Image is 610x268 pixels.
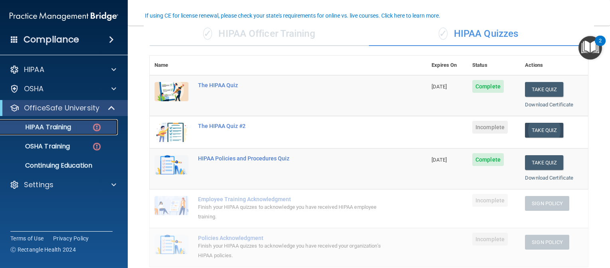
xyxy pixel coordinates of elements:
[520,56,588,75] th: Actions
[198,82,387,88] div: The HIPAA Quiz
[525,155,563,170] button: Take Quiz
[150,56,193,75] th: Name
[427,56,467,75] th: Expires On
[472,121,508,134] span: Incomplete
[24,65,44,74] p: HIPAA
[203,28,212,40] span: ✓
[10,8,118,24] img: PMB logo
[472,80,504,93] span: Complete
[24,84,44,94] p: OSHA
[599,41,602,51] div: 2
[525,102,573,108] a: Download Certificate
[467,56,520,75] th: Status
[5,123,71,131] p: HIPAA Training
[24,103,99,113] p: OfficeSafe University
[525,82,563,97] button: Take Quiz
[525,175,573,181] a: Download Certificate
[5,162,114,170] p: Continuing Education
[150,22,369,46] div: HIPAA Officer Training
[198,155,387,162] div: HIPAA Policies and Procedures Quiz
[369,22,588,46] div: HIPAA Quizzes
[10,84,116,94] a: OSHA
[439,28,448,40] span: ✓
[432,157,447,163] span: [DATE]
[145,13,440,18] div: If using CE for license renewal, please check your state's requirements for online vs. live cours...
[10,234,44,242] a: Terms of Use
[198,202,387,222] div: Finish your HIPAA quizzes to acknowledge you have received HIPAA employee training.
[10,103,116,113] a: OfficeSafe University
[5,142,70,150] p: OSHA Training
[10,246,76,254] span: Ⓒ Rectangle Health 2024
[10,180,116,190] a: Settings
[198,235,387,241] div: Policies Acknowledgment
[472,212,600,243] iframe: Drift Widget Chat Controller
[198,123,387,129] div: The HIPAA Quiz #2
[24,34,79,45] h4: Compliance
[198,241,387,260] div: Finish your HIPAA quizzes to acknowledge you have received your organization’s HIPAA policies.
[525,123,563,138] button: Take Quiz
[472,153,504,166] span: Complete
[53,234,89,242] a: Privacy Policy
[92,142,102,152] img: danger-circle.6113f641.png
[578,36,602,60] button: Open Resource Center, 2 new notifications
[432,84,447,90] span: [DATE]
[525,196,569,211] button: Sign Policy
[10,65,116,74] a: HIPAA
[144,12,442,20] button: If using CE for license renewal, please check your state's requirements for online vs. live cours...
[472,194,508,207] span: Incomplete
[24,180,53,190] p: Settings
[198,196,387,202] div: Employee Training Acknowledgment
[92,122,102,132] img: danger-circle.6113f641.png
